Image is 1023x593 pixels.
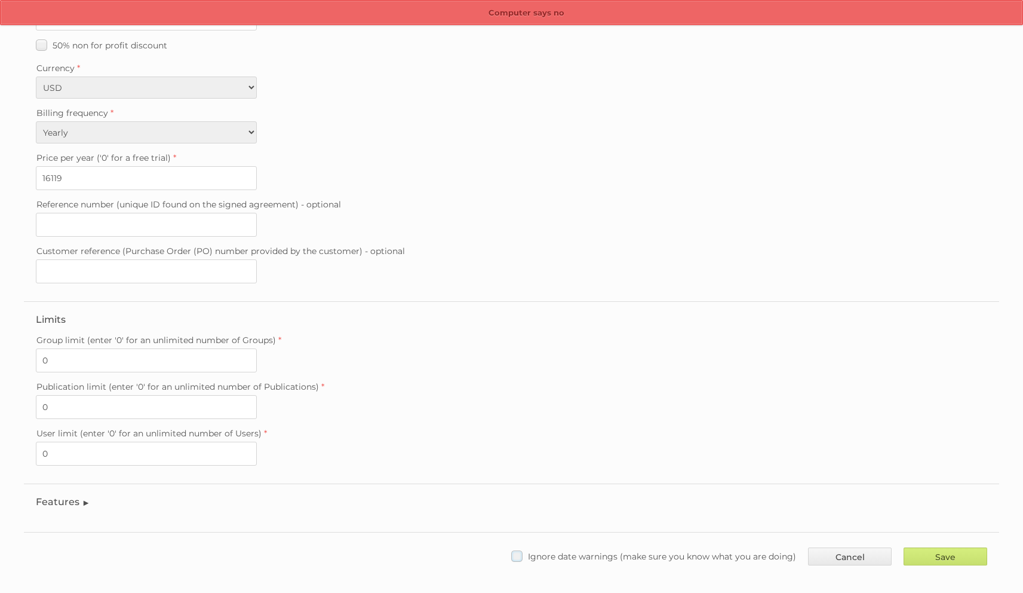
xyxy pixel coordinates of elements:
p: Computer says no [1,1,1022,26]
span: Publication limit (enter '0' for an unlimited number of Publications) [36,381,319,392]
span: Customer reference (Purchase Order (PO) number provided by the customer) - optional [36,246,405,256]
span: Ignore date warnings (make sure you know what you are doing) [528,551,796,562]
span: 50% non for profit discount [53,40,167,51]
span: Billing frequency [36,108,108,118]
span: Reference number (unique ID found on the signed agreement) - optional [36,199,341,210]
span: Group limit (enter '0' for an unlimited number of Groups) [36,335,276,346]
legend: Limits [36,314,66,325]
a: Cancel [808,548,892,566]
span: Currency [36,63,75,74]
input: Save [904,548,987,566]
legend: Features [36,496,90,508]
span: Price per year ('0' for a free trial) [36,152,171,163]
span: User limit (enter '0' for an unlimited number of Users) [36,428,262,439]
